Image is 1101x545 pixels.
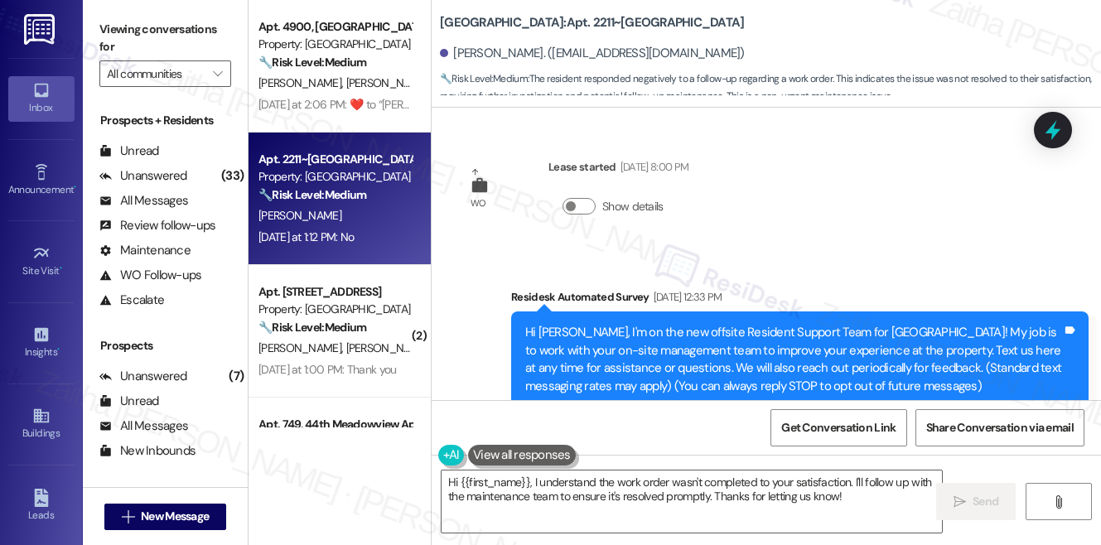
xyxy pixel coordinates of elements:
[258,55,366,70] strong: 🔧 Risk Level: Medium
[57,344,60,355] span: •
[258,168,412,186] div: Property: [GEOGRAPHIC_DATA]
[471,195,486,212] div: WO
[99,417,188,435] div: All Messages
[511,288,1089,311] div: Residesk Automated Survey
[440,45,745,62] div: [PERSON_NAME]. ([EMAIL_ADDRESS][DOMAIN_NAME])
[616,158,689,176] div: [DATE] 8:00 PM
[74,181,76,193] span: •
[602,198,664,215] label: Show details
[770,409,906,446] button: Get Conversation Link
[99,192,188,210] div: All Messages
[649,288,722,306] div: [DATE] 12:33 PM
[258,416,412,433] div: Apt. 749, 44th Meadowview Apartments
[440,70,1101,106] span: : The resident responded negatively to a follow-up regarding a work order. This indicates the iss...
[258,187,366,202] strong: 🔧 Risk Level: Medium
[8,239,75,284] a: Site Visit •
[548,158,688,181] div: Lease started
[258,36,412,53] div: Property: [GEOGRAPHIC_DATA]
[24,14,58,45] img: ResiDesk Logo
[346,75,429,90] span: [PERSON_NAME]
[8,484,75,528] a: Leads
[440,14,744,31] b: [GEOGRAPHIC_DATA]: Apt. 2211~[GEOGRAPHIC_DATA]
[525,324,1062,395] div: Hi [PERSON_NAME], I'm on the new offsite Resident Support Team for [GEOGRAPHIC_DATA]! My job is t...
[346,340,429,355] span: [PERSON_NAME]
[99,217,215,234] div: Review follow-ups
[225,364,248,389] div: (7)
[936,483,1016,520] button: Send
[104,504,227,530] button: New Message
[258,301,412,318] div: Property: [GEOGRAPHIC_DATA]
[60,263,62,274] span: •
[258,229,354,244] div: [DATE] at 1:12 PM: No
[8,402,75,446] a: Buildings
[8,321,75,365] a: Insights •
[122,510,134,523] i: 
[442,470,942,533] textarea: Hi {{first_name}}, I understand the work order wasn't completed to your satisfaction. I'll follow...
[1052,495,1065,509] i: 
[217,163,248,189] div: (33)
[926,419,1074,436] span: Share Conversation via email
[213,67,222,80] i: 
[99,142,159,160] div: Unread
[99,442,196,460] div: New Inbounds
[141,508,209,525] span: New Message
[99,368,187,385] div: Unanswered
[83,337,248,354] div: Prospects
[99,267,201,284] div: WO Follow-ups
[258,75,346,90] span: [PERSON_NAME]
[258,340,346,355] span: [PERSON_NAME]
[954,495,966,509] i: 
[440,72,528,85] strong: 🔧 Risk Level: Medium
[973,493,998,510] span: Send
[258,151,412,168] div: Apt. 2211~[GEOGRAPHIC_DATA]
[83,112,248,129] div: Prospects + Residents
[99,292,164,309] div: Escalate
[99,242,191,259] div: Maintenance
[258,362,396,377] div: [DATE] at 1:00 PM: Thank you
[99,167,187,185] div: Unanswered
[258,283,412,301] div: Apt. [STREET_ADDRESS]
[915,409,1084,446] button: Share Conversation via email
[258,320,366,335] strong: 🔧 Risk Level: Medium
[8,76,75,121] a: Inbox
[99,393,159,410] div: Unread
[258,208,341,223] span: [PERSON_NAME]
[107,60,205,87] input: All communities
[99,17,231,60] label: Viewing conversations for
[258,18,412,36] div: Apt. 4900, [GEOGRAPHIC_DATA]
[781,419,896,436] span: Get Conversation Link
